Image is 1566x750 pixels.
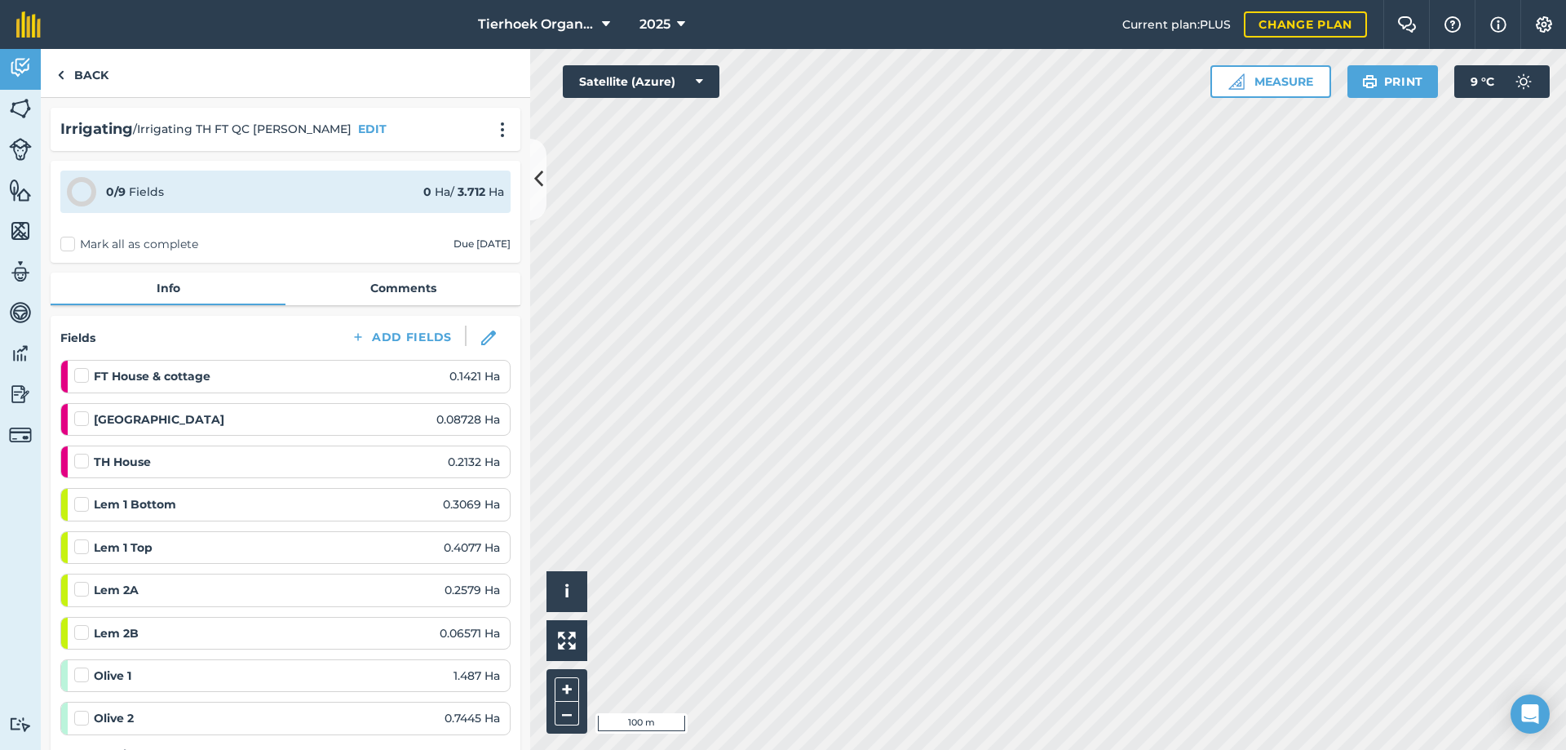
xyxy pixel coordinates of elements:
button: Print [1347,65,1439,98]
button: i [546,571,587,612]
a: Change plan [1244,11,1367,38]
img: svg+xml;base64,PHN2ZyB4bWxucz0iaHR0cDovL3d3dy53My5vcmcvMjAwMC9zdmciIHdpZHRoPSI1NiIgaGVpZ2h0PSI2MC... [9,219,32,243]
img: svg+xml;base64,PHN2ZyB4bWxucz0iaHR0cDovL3d3dy53My5vcmcvMjAwMC9zdmciIHdpZHRoPSI1NiIgaGVpZ2h0PSI2MC... [9,178,32,202]
strong: FT House & cottage [94,367,210,385]
img: svg+xml;base64,PD94bWwgdmVyc2lvbj0iMS4wIiBlbmNvZGluZz0idXRmLTgiPz4KPCEtLSBHZW5lcmF0b3I6IEFkb2JlIE... [9,55,32,80]
button: + [555,677,579,702]
div: Fields [106,183,164,201]
button: – [555,702,579,726]
img: Four arrows, one pointing top left, one top right, one bottom right and the last bottom left [558,632,576,650]
strong: Olive 1 [94,667,131,685]
h4: Fields [60,329,95,347]
span: 0.1421 Ha [449,367,500,385]
span: i [564,581,569,601]
strong: Lem 2B [94,624,139,642]
div: Ha / Ha [423,183,504,201]
a: Back [41,49,125,97]
a: Comments [285,273,520,304]
span: 0.06571 Ha [440,624,500,642]
img: A question mark icon [1443,16,1462,33]
span: 0.7445 Ha [445,709,500,727]
strong: Lem 1 Bottom [94,495,176,513]
img: Two speech bubbles overlapping with the left bubble in the forefront [1397,16,1417,33]
span: 0.08728 Ha [436,411,500,428]
span: Current plan : PLUS [1122,16,1231,33]
strong: 0 [423,184,431,199]
div: Open Intercom Messenger [1511,695,1550,734]
button: 9 °C [1454,65,1550,98]
img: svg+xml;base64,PHN2ZyB4bWxucz0iaHR0cDovL3d3dy53My5vcmcvMjAwMC9zdmciIHdpZHRoPSIxOSIgaGVpZ2h0PSIyNC... [1362,72,1378,91]
strong: 3.712 [458,184,485,199]
div: Due [DATE] [453,237,511,251]
h2: Irrigating [60,118,133,141]
strong: Olive 2 [94,709,134,727]
img: svg+xml;base64,PHN2ZyB4bWxucz0iaHR0cDovL3d3dy53My5vcmcvMjAwMC9zdmciIHdpZHRoPSI5IiBoZWlnaHQ9IjI0Ii... [57,65,64,85]
img: svg+xml;base64,PD94bWwgdmVyc2lvbj0iMS4wIiBlbmNvZGluZz0idXRmLTgiPz4KPCEtLSBHZW5lcmF0b3I6IEFkb2JlIE... [9,300,32,325]
strong: [GEOGRAPHIC_DATA] [94,411,224,428]
span: 0.4077 Ha [444,539,500,557]
span: 0.3069 Ha [443,495,500,513]
span: / Irrigating TH FT QC [PERSON_NAME] [133,120,352,138]
span: 2025 [639,15,670,34]
strong: TH House [94,453,151,471]
span: Tierhoek Organic Farm [478,15,595,34]
img: svg+xml;base64,PD94bWwgdmVyc2lvbj0iMS4wIiBlbmNvZGluZz0idXRmLTgiPz4KPCEtLSBHZW5lcmF0b3I6IEFkb2JlIE... [9,382,32,406]
img: svg+xml;base64,PD94bWwgdmVyc2lvbj0iMS4wIiBlbmNvZGluZz0idXRmLTgiPz4KPCEtLSBHZW5lcmF0b3I6IEFkb2JlIE... [9,260,32,284]
span: 0.2579 Ha [445,581,500,599]
img: svg+xml;base64,PD94bWwgdmVyc2lvbj0iMS4wIiBlbmNvZGluZz0idXRmLTgiPz4KPCEtLSBHZW5lcmF0b3I6IEFkb2JlIE... [9,138,32,161]
img: fieldmargin Logo [16,11,41,38]
strong: 0 / 9 [106,184,126,199]
button: EDIT [358,120,387,138]
img: svg+xml;base64,PD94bWwgdmVyc2lvbj0iMS4wIiBlbmNvZGluZz0idXRmLTgiPz4KPCEtLSBHZW5lcmF0b3I6IEFkb2JlIE... [9,717,32,732]
img: svg+xml;base64,PHN2ZyB4bWxucz0iaHR0cDovL3d3dy53My5vcmcvMjAwMC9zdmciIHdpZHRoPSIyMCIgaGVpZ2h0PSIyNC... [493,122,512,138]
span: 0.2132 Ha [448,453,500,471]
strong: Lem 2A [94,581,139,599]
span: 9 ° C [1471,65,1494,98]
label: Mark all as complete [60,236,198,253]
img: svg+xml;base64,PHN2ZyB4bWxucz0iaHR0cDovL3d3dy53My5vcmcvMjAwMC9zdmciIHdpZHRoPSI1NiIgaGVpZ2h0PSI2MC... [9,96,32,121]
img: A cog icon [1534,16,1554,33]
a: Info [51,273,285,304]
span: 1.487 Ha [453,667,500,685]
button: Satellite (Azure) [563,65,719,98]
img: Ruler icon [1228,73,1245,90]
strong: Lem 1 Top [94,539,153,557]
img: svg+xml;base64,PHN2ZyB3aWR0aD0iMTgiIGhlaWdodD0iMTgiIHZpZXdCb3g9IjAgMCAxOCAxOCIgZmlsbD0ibm9uZSIgeG... [481,331,496,345]
img: svg+xml;base64,PD94bWwgdmVyc2lvbj0iMS4wIiBlbmNvZGluZz0idXRmLTgiPz4KPCEtLSBHZW5lcmF0b3I6IEFkb2JlIE... [9,424,32,446]
button: Measure [1210,65,1331,98]
button: Add Fields [338,326,465,348]
img: svg+xml;base64,PD94bWwgdmVyc2lvbj0iMS4wIiBlbmNvZGluZz0idXRmLTgiPz4KPCEtLSBHZW5lcmF0b3I6IEFkb2JlIE... [9,341,32,366]
img: svg+xml;base64,PHN2ZyB4bWxucz0iaHR0cDovL3d3dy53My5vcmcvMjAwMC9zdmciIHdpZHRoPSIxNyIgaGVpZ2h0PSIxNy... [1490,15,1506,34]
img: svg+xml;base64,PD94bWwgdmVyc2lvbj0iMS4wIiBlbmNvZGluZz0idXRmLTgiPz4KPCEtLSBHZW5lcmF0b3I6IEFkb2JlIE... [1507,65,1540,98]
